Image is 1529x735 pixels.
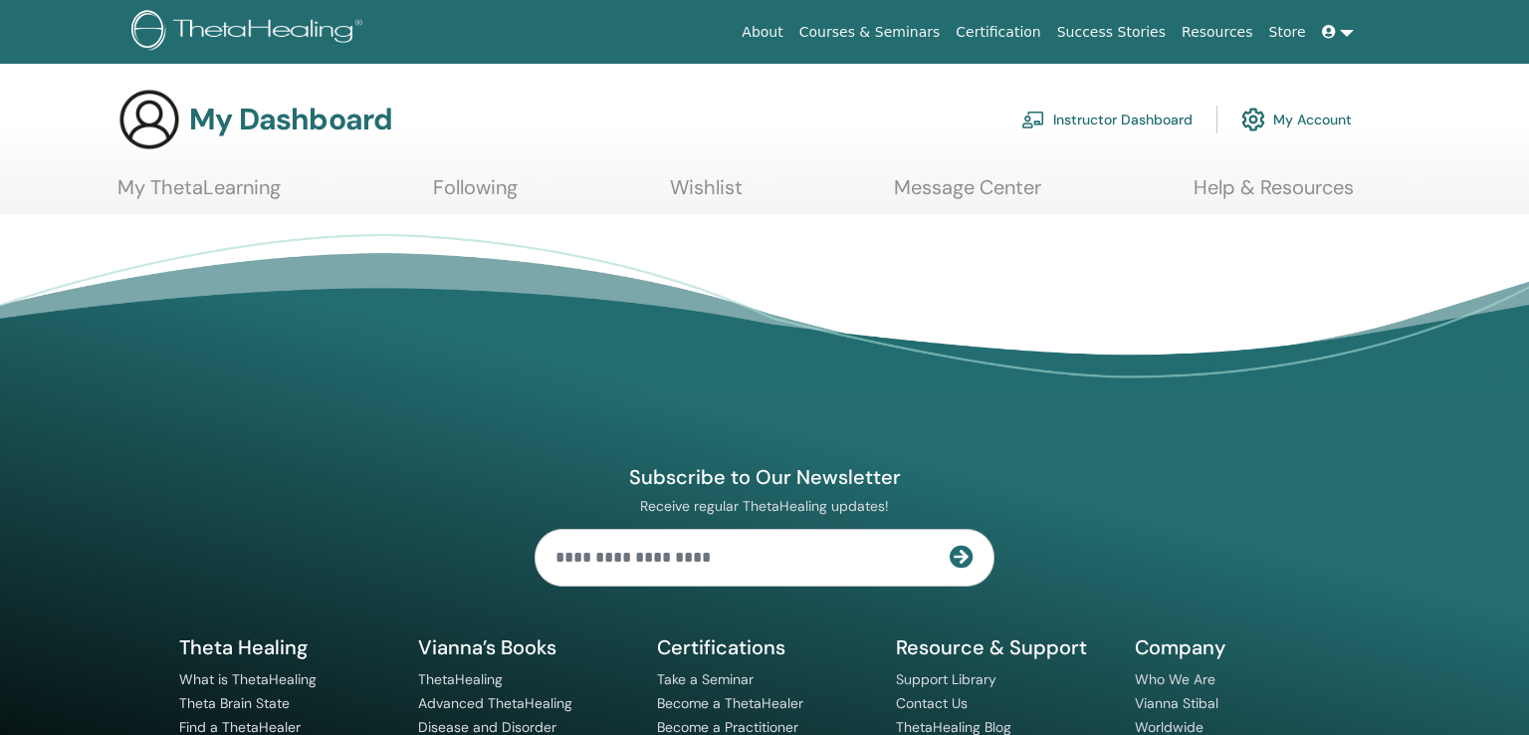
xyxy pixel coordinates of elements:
a: Instructor Dashboard [1021,98,1193,141]
a: My Account [1241,98,1352,141]
h5: Vianna’s Books [418,634,633,660]
a: Wishlist [670,175,743,214]
a: Become a ThetaHealer [657,694,803,712]
a: Take a Seminar [657,670,754,688]
h5: Company [1135,634,1350,660]
h4: Subscribe to Our Newsletter [535,464,994,490]
h5: Theta Healing [179,634,394,660]
a: About [734,14,790,51]
a: Advanced ThetaHealing [418,694,572,712]
a: What is ThetaHealing [179,670,317,688]
h5: Certifications [657,634,872,660]
a: Store [1261,14,1314,51]
img: generic-user-icon.jpg [117,88,181,151]
p: Receive regular ThetaHealing updates! [535,497,994,515]
a: Following [433,175,518,214]
a: Resources [1174,14,1261,51]
a: Who We Are [1135,670,1215,688]
a: Courses & Seminars [791,14,949,51]
a: Certification [948,14,1048,51]
img: chalkboard-teacher.svg [1021,111,1045,128]
img: cog.svg [1241,103,1265,136]
a: Support Library [896,670,996,688]
a: Help & Resources [1194,175,1354,214]
a: Vianna Stibal [1135,694,1218,712]
a: Success Stories [1049,14,1174,51]
a: Message Center [894,175,1041,214]
a: Theta Brain State [179,694,290,712]
img: logo.png [131,10,369,55]
h3: My Dashboard [189,102,392,137]
a: Contact Us [896,694,968,712]
a: My ThetaLearning [117,175,281,214]
h5: Resource & Support [896,634,1111,660]
a: ThetaHealing [418,670,503,688]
